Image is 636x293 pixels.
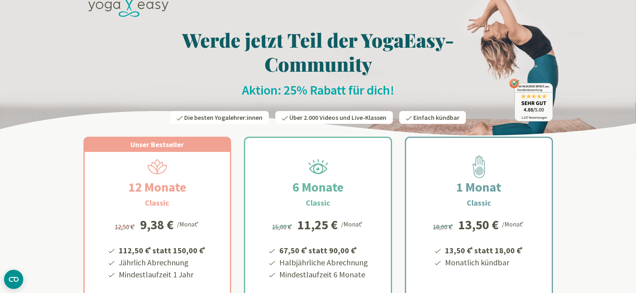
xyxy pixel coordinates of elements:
span: Über 2.000 Videos und Live-Klassen [289,113,386,121]
h1: Werde jetzt Teil der YogaEasy-Community [83,28,553,76]
span: 15,00 € [272,223,293,231]
h3: Classic [306,197,330,209]
div: 11,25 € [297,218,338,231]
span: 18,00 € [433,223,454,231]
h2: 12 Monate [109,178,205,197]
span: Unser Bestseller [130,140,184,149]
li: 112,50 € statt 150,00 € [118,243,207,257]
span: 12,50 € [115,223,136,231]
li: 67,50 € statt 90,00 € [278,243,368,257]
li: Mindestlaufzeit 1 Jahr [118,269,207,281]
div: /Monat [177,218,200,229]
h2: Aktion: 25% Rabatt für dich! [83,82,553,98]
li: 13,50 € statt 18,00 € [444,243,524,257]
h2: 6 Monate [273,178,363,197]
li: Mindestlaufzeit 6 Monate [278,269,368,281]
img: ausgezeichnet_badge.png [509,79,553,121]
li: Halbjährliche Abrechnung [278,257,368,269]
h3: Classic [145,197,169,209]
div: 13,50 € [458,218,499,231]
h3: Classic [467,197,491,209]
span: Einfach kündbar [413,113,459,121]
div: /Monat [341,218,364,229]
span: Die besten Yogalehrer:innen [184,113,262,121]
div: /Monat [502,218,525,229]
h2: 1 Monat [437,178,520,197]
button: CMP-Widget öffnen [4,270,23,289]
div: 9,38 € [140,218,174,231]
li: Jährlich Abrechnung [118,257,207,269]
li: Monatlich kündbar [444,257,524,269]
